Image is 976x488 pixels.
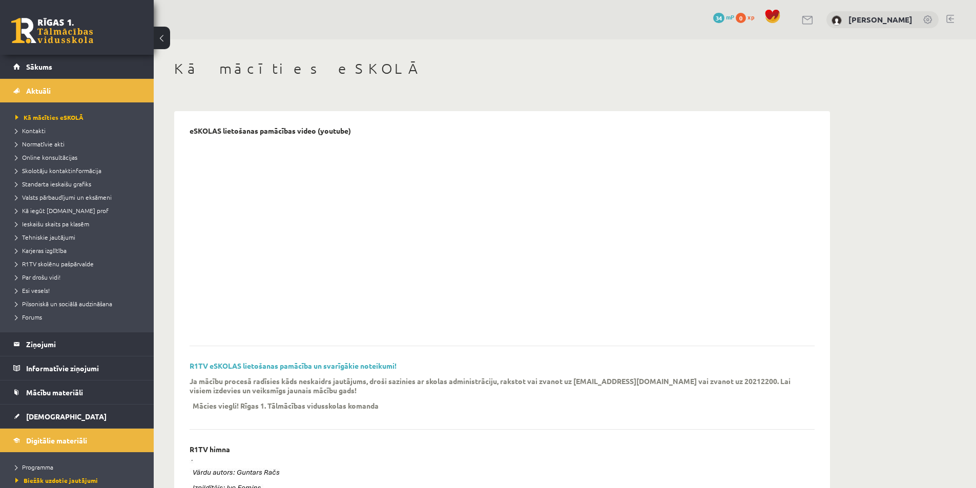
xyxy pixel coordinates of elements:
span: Kā iegūt [DOMAIN_NAME] prof [15,206,109,215]
a: 0 xp [736,13,759,21]
a: Ziņojumi [13,332,141,356]
a: Kā iegūt [DOMAIN_NAME] prof [15,206,143,215]
span: Skolotāju kontaktinformācija [15,166,101,175]
a: Aktuāli [13,79,141,102]
span: Digitālie materiāli [26,436,87,445]
span: Aktuāli [26,86,51,95]
span: Tehniskie jautājumi [15,233,75,241]
a: Digitālie materiāli [13,429,141,452]
span: Esi vesels! [15,286,50,294]
p: Rīgas 1. Tālmācības vidusskolas komanda [240,401,379,410]
span: xp [747,13,754,21]
a: Kontakti [15,126,143,135]
a: [PERSON_NAME] [848,14,912,25]
a: Biežāk uzdotie jautājumi [15,476,143,485]
span: Standarta ieskaišu grafiks [15,180,91,188]
a: Rīgas 1. Tālmācības vidusskola [11,18,93,44]
span: Programma [15,463,53,471]
span: 34 [713,13,724,23]
a: Par drošu vidi! [15,272,143,282]
a: Karjeras izglītība [15,246,143,255]
span: Par drošu vidi! [15,273,60,281]
a: Forums [15,312,143,322]
a: Kā mācīties eSKOLĀ [15,113,143,122]
p: Ja mācību procesā radīsies kāds neskaidrs jautājums, droši sazinies ar skolas administrāciju, rak... [190,376,799,395]
span: mP [726,13,734,21]
span: Biežāk uzdotie jautājumi [15,476,98,484]
a: Pilsoniskā un sociālā audzināšana [15,299,143,308]
a: Sākums [13,55,141,78]
span: Kontakti [15,126,46,135]
legend: Ziņojumi [26,332,141,356]
span: Valsts pārbaudījumi un eksāmeni [15,193,112,201]
a: 34 mP [713,13,734,21]
span: [DEMOGRAPHIC_DATA] [26,412,107,421]
a: Ieskaišu skaits pa klasēm [15,219,143,228]
span: Normatīvie akti [15,140,65,148]
p: eSKOLAS lietošanas pamācības video (youtube) [190,126,351,135]
span: Karjeras izglītība [15,246,67,254]
img: Jana Baranova [832,15,842,26]
a: Esi vesels! [15,286,143,295]
a: Online konsultācijas [15,153,143,162]
legend: Informatīvie ziņojumi [26,356,141,380]
span: 0 [736,13,746,23]
a: [DEMOGRAPHIC_DATA] [13,405,141,428]
a: R1TV eSKOLAS lietošanas pamācība un svarīgākie noteikumi! [190,361,397,370]
span: R1TV skolēnu pašpārvalde [15,260,94,268]
p: Mācies viegli! [193,401,239,410]
a: Programma [15,462,143,472]
span: Kā mācīties eSKOLĀ [15,113,84,121]
a: Valsts pārbaudījumi un eksāmeni [15,193,143,202]
a: Standarta ieskaišu grafiks [15,179,143,188]
a: R1TV skolēnu pašpārvalde [15,259,143,268]
h1: Kā mācīties eSKOLĀ [174,60,830,77]
a: Skolotāju kontaktinformācija [15,166,143,175]
a: Tehniskie jautājumi [15,232,143,242]
span: Ieskaišu skaits pa klasēm [15,220,89,228]
a: Mācību materiāli [13,380,141,404]
span: Sākums [26,62,52,71]
p: R1TV himna [190,445,230,454]
a: Informatīvie ziņojumi [13,356,141,380]
span: Online konsultācijas [15,153,77,161]
span: Mācību materiāli [26,388,83,397]
span: Pilsoniskā un sociālā audzināšana [15,300,112,308]
a: Normatīvie akti [15,139,143,148]
span: Forums [15,313,42,321]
